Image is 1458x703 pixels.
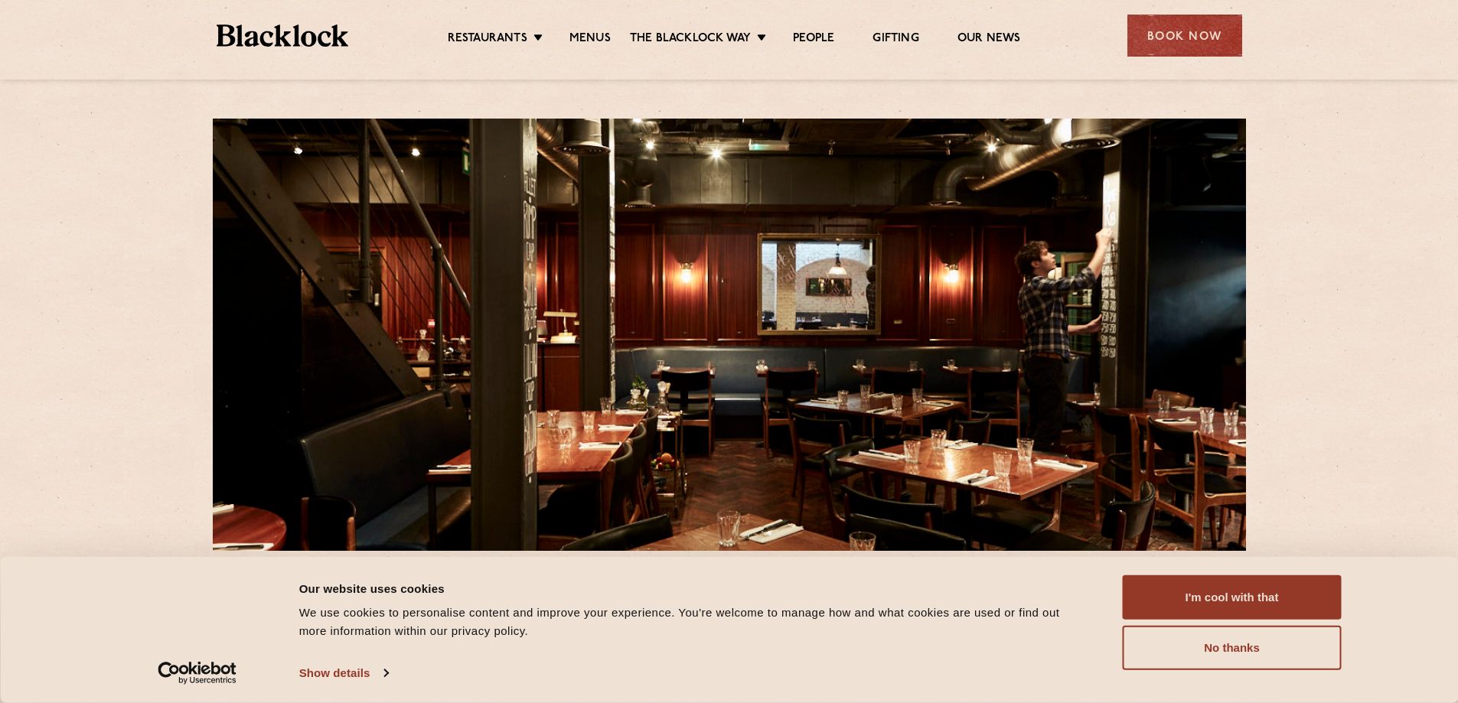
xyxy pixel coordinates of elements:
a: Show details [299,662,388,685]
a: People [793,31,834,48]
a: Menus [569,31,611,48]
img: BL_Textured_Logo-footer-cropped.svg [217,24,349,47]
div: We use cookies to personalise content and improve your experience. You're welcome to manage how a... [299,604,1088,640]
a: The Blacklock Way [630,31,751,48]
div: Our website uses cookies [299,579,1088,597]
div: Book Now [1127,15,1242,57]
a: Restaurants [448,31,527,48]
a: Our News [957,31,1021,48]
button: No thanks [1123,626,1342,670]
button: I'm cool with that [1123,575,1342,620]
a: Usercentrics Cookiebot - opens in a new window [130,662,264,685]
a: Gifting [873,31,918,48]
